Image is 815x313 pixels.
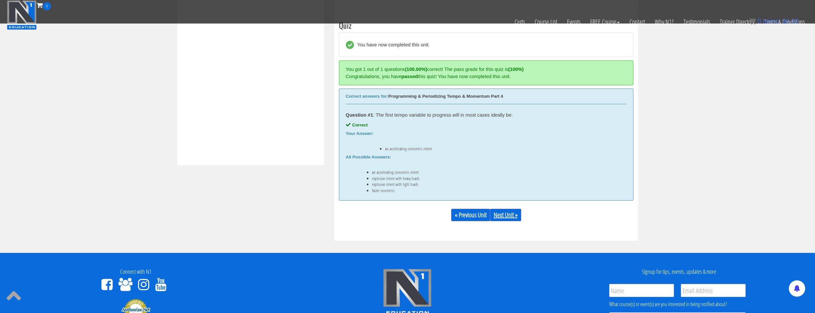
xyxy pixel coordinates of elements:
b: Correct answers for: [346,94,388,99]
a: Why N1? [650,10,679,33]
li: an accelerating concentric intent [385,146,613,151]
a: Contact [625,10,650,33]
img: n1-education [7,0,37,30]
strong: passed [401,74,418,79]
a: Certs [510,10,530,33]
li: faster eccentrics [372,188,613,193]
h4: Connect with N1 [5,269,267,275]
a: FREE Course [585,10,625,33]
strong: (100%) [508,67,524,72]
a: Trainer Directory [715,10,759,33]
input: Email Address [681,284,746,297]
a: 0 [37,1,51,9]
a: Course List [530,10,562,33]
div: : The first tempo variable to progress will in most cases ideally be: [346,112,627,118]
img: icon11.png [749,18,756,25]
a: Testimonials [679,10,715,33]
h4: Signup for tips, events, updates & more [548,269,810,275]
div: Programming & Periodizing Tempo & Momentum Part 4 [346,94,627,99]
strong: Question #1 [346,112,373,118]
a: « Previous Unit [451,209,490,221]
li: an accelerating concentric intent [372,170,613,175]
a: Next Unit » [490,209,521,221]
a: 0 items: $0.00 [749,18,799,25]
b: Your Answer: [346,131,374,136]
div: You got 1 out of 1 questions correct! The pass grade for this quiz is [346,66,623,73]
strong: (100.00%) [405,67,427,72]
div: What course(s) or event(s) are you interested in being notified about? [609,300,746,308]
input: Name [609,284,674,297]
bdi: 0.00 [782,18,799,25]
span: $ [782,18,786,25]
b: All Possible Answers: [346,155,391,159]
div: You have now completed this unit. [354,41,430,49]
div: Correct [346,123,627,128]
span: 0 [43,2,51,10]
div: Congratulations, you have this quiz! You have now completed this unit. [346,73,623,80]
li: explosive intent with heavy loads [372,176,613,181]
li: explosive intent with light loads [372,182,613,187]
a: Terms & Conditions [759,10,810,33]
span: items: [763,18,780,25]
a: Events [562,10,585,33]
span: 0 [757,18,761,25]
